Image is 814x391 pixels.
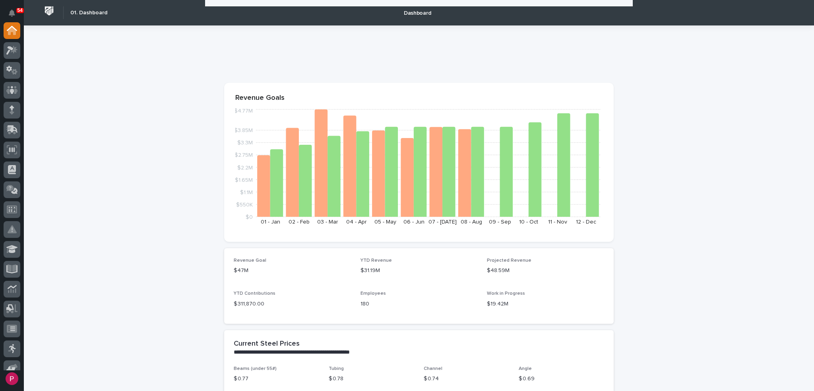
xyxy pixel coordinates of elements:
p: 180 [360,300,478,308]
span: Projected Revenue [487,258,531,263]
text: 09 - Sep [489,219,511,225]
text: 08 - Aug [461,219,482,225]
span: Employees [360,291,386,296]
p: $ 0.69 [519,375,604,383]
text: 01 - Jan [261,219,280,225]
p: $31.19M [360,267,478,275]
tspan: $1.65M [235,177,253,183]
tspan: $0 [246,214,253,220]
p: $48.59M [487,267,604,275]
p: $ 0.77 [234,375,319,383]
text: 04 - Apr [346,219,367,225]
span: Tubing [329,366,344,371]
tspan: $3.85M [234,128,253,133]
span: Beams (under 55#) [234,366,277,371]
span: Channel [424,366,442,371]
text: 06 - Jun [403,219,424,225]
span: Angle [519,366,532,371]
span: Revenue Goal [234,258,266,263]
span: YTD Revenue [360,258,392,263]
span: YTD Contributions [234,291,275,296]
p: $ 311,870.00 [234,300,351,308]
tspan: $2.75M [235,152,253,158]
text: 12 - Dec [576,219,596,225]
h2: Current Steel Prices [234,340,300,348]
text: 07 - [DATE] [428,219,457,225]
tspan: $550K [236,202,253,207]
tspan: $2.2M [237,165,253,170]
tspan: $3.3M [237,140,253,146]
text: 10 - Oct [519,219,538,225]
tspan: $1.1M [240,189,253,195]
p: $47M [234,267,351,275]
img: Workspace Logo [42,4,56,18]
p: 54 [17,8,23,13]
text: 11 - Nov [548,219,567,225]
p: $19.42M [487,300,604,308]
text: 05 - May [374,219,396,225]
p: Revenue Goals [235,94,603,103]
button: users-avatar [4,370,20,387]
p: $ 0.78 [329,375,414,383]
text: 03 - Mar [317,219,338,225]
text: 02 - Feb [289,219,310,225]
div: Notifications54 [10,10,20,22]
p: $ 0.74 [424,375,509,383]
button: Notifications [4,5,20,21]
tspan: $4.77M [234,108,253,114]
span: Work in Progress [487,291,525,296]
h2: 01. Dashboard [70,10,107,16]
